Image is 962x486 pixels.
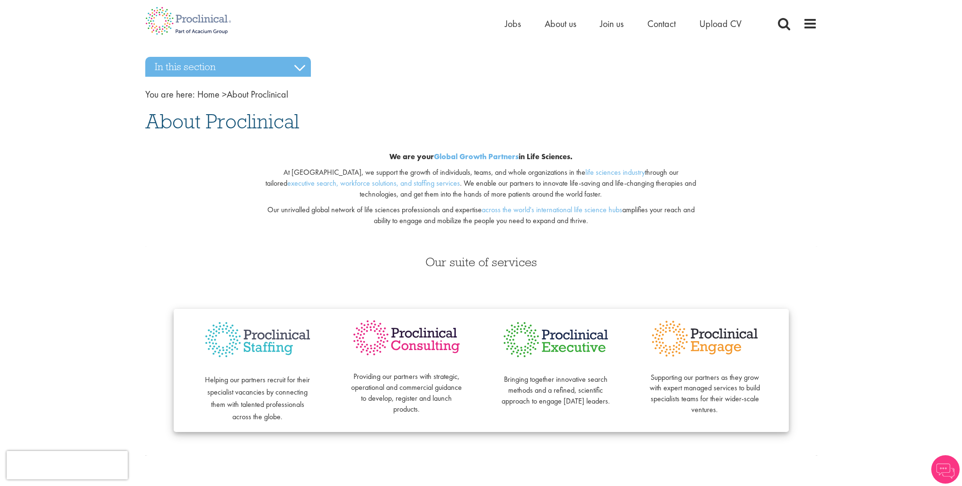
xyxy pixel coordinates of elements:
[259,205,703,226] p: Our unrivalled global network of life sciences professionals and expertise amplifies your reach a...
[649,361,760,415] p: Supporting our partners as they grow with expert managed services to build specialists teams for ...
[145,256,817,268] h3: Our suite of services
[434,152,519,162] a: Global Growth Partners
[351,318,462,358] img: Proclinical Consulting
[600,18,624,30] a: Join us
[197,88,288,100] span: About Proclinical
[389,152,573,162] b: We are your in Life Sciences.
[259,167,703,200] p: At [GEOGRAPHIC_DATA], we support the growth of individuals, teams, and whole organizations in the...
[145,108,299,134] span: About Proclinical
[202,318,313,361] img: Proclinical Staffing
[649,318,760,359] img: Proclinical Engage
[222,88,227,100] span: >
[699,18,741,30] a: Upload CV
[145,57,311,77] h3: In this section
[287,178,460,188] a: executive search, workforce solutions, and staffing services
[351,361,462,415] p: Providing our partners with strategic, operational and commercial guidance to develop, register a...
[505,18,521,30] a: Jobs
[205,375,310,422] span: Helping our partners recruit for their specialist vacancies by connecting them with talented prof...
[500,363,611,406] p: Bringing together innovative search methods and a refined, scientific approach to engage [DATE] l...
[7,451,128,479] iframe: reCAPTCHA
[482,205,622,215] a: across the world's international life science hubs
[585,167,645,177] a: life sciences industry
[500,318,611,361] img: Proclinical Executive
[545,18,576,30] a: About us
[145,88,195,100] span: You are here:
[197,88,220,100] a: breadcrumb link to Home
[931,455,960,484] img: Chatbot
[647,18,676,30] a: Contact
